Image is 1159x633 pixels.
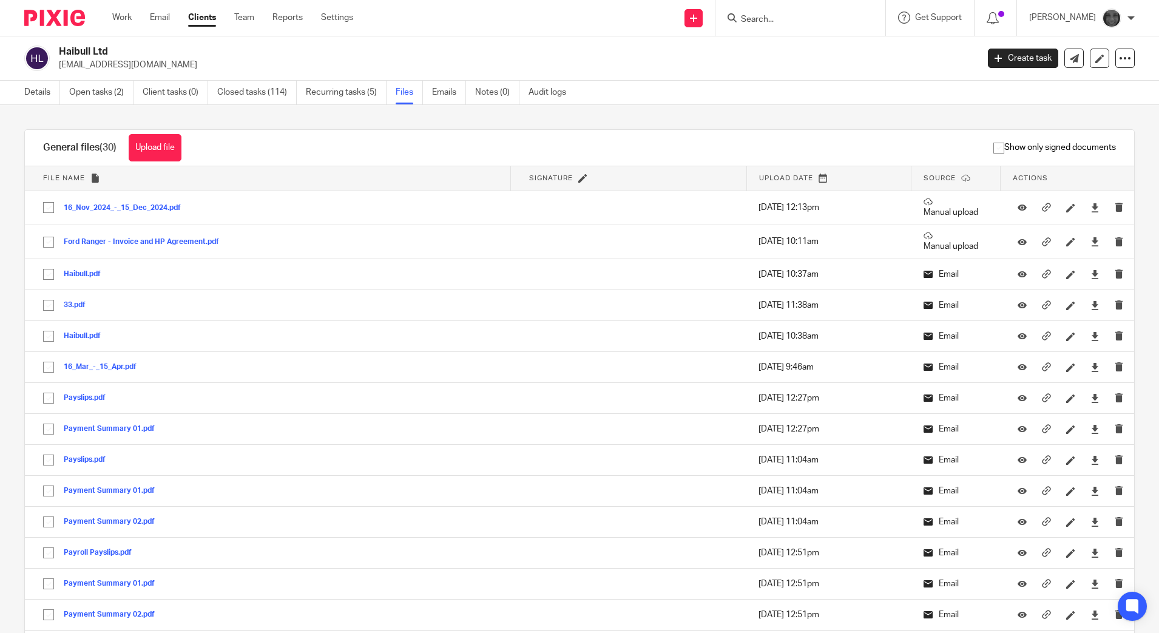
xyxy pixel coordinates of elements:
p: [EMAIL_ADDRESS][DOMAIN_NAME] [59,59,970,71]
p: [DATE] 12:27pm [759,392,899,404]
a: Download [1090,578,1100,590]
p: Manual upload [924,231,988,252]
input: Select [37,387,60,410]
input: Search [740,15,849,25]
input: Select [37,263,60,286]
button: Payment Summary 01.pdf [64,580,164,588]
p: Manual upload [924,197,988,218]
input: Select [37,510,60,533]
span: (30) [100,143,117,152]
input: Select [37,356,60,379]
a: Recurring tasks (5) [306,81,387,104]
p: [DATE] 12:27pm [759,423,899,435]
a: Download [1090,392,1100,404]
button: Payment Summary 01.pdf [64,487,164,495]
p: [PERSON_NAME] [1029,12,1096,24]
img: Pixie [24,10,85,26]
a: Work [112,12,132,24]
p: [DATE] 10:11am [759,235,899,248]
p: Email [924,423,988,435]
button: Ford Ranger - Invoice and HP Agreement.pdf [64,238,228,246]
a: Download [1090,330,1100,342]
a: Emails [432,81,466,104]
input: Select [37,479,60,503]
a: Team [234,12,254,24]
button: 16_Mar_-_15_Apr.pdf [64,363,146,371]
a: Download [1090,609,1100,621]
a: Download [1090,299,1100,311]
a: Download [1090,485,1100,497]
p: Email [924,547,988,559]
span: Get Support [915,13,962,22]
input: Select [37,449,60,472]
input: Select [37,294,60,317]
h2: Haibull Ltd [59,46,788,58]
a: Closed tasks (114) [217,81,297,104]
button: Payslips.pdf [64,394,115,402]
button: 16_Nov_2024_-_15_Dec_2024.pdf [64,204,190,212]
p: [DATE] 11:04am [759,485,899,497]
p: [DATE] 10:38am [759,330,899,342]
button: Haibull.pdf [64,332,110,340]
input: Select [37,541,60,564]
p: [DATE] 11:04am [759,516,899,528]
span: Show only signed documents [993,141,1116,154]
button: Payslips.pdf [64,456,115,464]
a: Download [1090,361,1100,373]
a: Download [1090,235,1100,248]
a: Open tasks (2) [69,81,133,104]
p: [DATE] 9:46am [759,361,899,373]
span: Source [924,175,956,181]
p: Email [924,454,988,466]
a: Notes (0) [475,81,519,104]
p: Email [924,609,988,621]
input: Select [37,196,60,219]
input: Select [37,231,60,254]
button: Haibull.pdf [64,270,110,279]
a: Download [1090,454,1100,466]
p: [DATE] 12:51pm [759,578,899,590]
input: Select [37,418,60,441]
p: Email [924,299,988,311]
button: 33.pdf [64,301,95,310]
input: Select [37,572,60,595]
button: Upload file [129,134,181,161]
input: Select [37,603,60,626]
a: Settings [321,12,353,24]
a: Details [24,81,60,104]
img: Snapchat-1387757528.jpg [1102,8,1121,28]
p: [DATE] 10:37am [759,268,899,280]
a: Clients [188,12,216,24]
span: Actions [1013,175,1048,181]
p: Email [924,516,988,528]
a: Download [1090,423,1100,435]
a: Reports [272,12,303,24]
button: Payment Summary 01.pdf [64,425,164,433]
button: Payroll Payslips.pdf [64,549,141,557]
span: File name [43,175,85,181]
span: Upload date [759,175,813,181]
p: Email [924,330,988,342]
a: Download [1090,516,1100,528]
a: Client tasks (0) [143,81,208,104]
a: Files [396,81,423,104]
a: Download [1090,201,1100,214]
h1: General files [43,141,117,154]
p: Email [924,392,988,404]
a: Download [1090,547,1100,559]
p: [DATE] 12:51pm [759,609,899,621]
p: [DATE] 11:04am [759,454,899,466]
p: Email [924,268,988,280]
img: svg%3E [24,46,50,71]
span: Signature [529,175,573,181]
a: Audit logs [529,81,575,104]
a: Email [150,12,170,24]
p: Email [924,361,988,373]
input: Select [37,325,60,348]
button: Payment Summary 02.pdf [64,518,164,526]
p: [DATE] 11:38am [759,299,899,311]
a: Create task [988,49,1058,68]
a: Download [1090,268,1100,280]
p: Email [924,578,988,590]
p: Email [924,485,988,497]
